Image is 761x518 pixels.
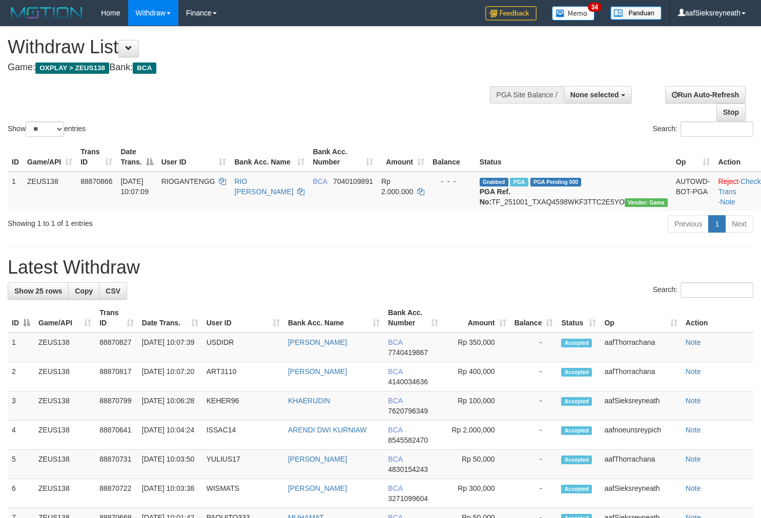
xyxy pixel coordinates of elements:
[510,479,558,508] td: -
[8,362,34,391] td: 2
[14,287,62,295] span: Show 25 rows
[686,484,701,492] a: Note
[681,121,753,137] input: Search:
[716,103,746,121] a: Stop
[476,172,672,211] td: TF_251001_TXAQ4598WKF3TTC2E5YO
[138,421,202,450] td: [DATE] 10:04:24
[672,172,714,211] td: AUTOWD-BOT-PGA
[8,450,34,479] td: 5
[138,450,202,479] td: [DATE] 10:03:50
[8,142,23,172] th: ID
[665,86,746,103] a: Run Auto-Refresh
[653,282,753,298] label: Search:
[80,177,112,185] span: 88870866
[600,421,681,450] td: aafnoeunsreypich
[138,391,202,421] td: [DATE] 10:06:28
[600,333,681,362] td: aafThorrachana
[510,362,558,391] td: -
[686,426,701,434] a: Note
[653,121,753,137] label: Search:
[23,172,76,211] td: ZEUS138
[8,391,34,421] td: 3
[428,142,476,172] th: Balance
[610,6,662,20] img: panduan.png
[75,287,93,295] span: Copy
[442,450,510,479] td: Rp 50,000
[95,333,138,362] td: 88870827
[26,121,64,137] select: Showentries
[485,6,537,20] img: Feedback.jpg
[388,465,428,473] span: Copy 4830154243 to clipboard
[34,450,95,479] td: ZEUS138
[8,37,497,57] h1: Withdraw List
[388,367,402,376] span: BCA
[34,333,95,362] td: ZEUS138
[8,63,497,73] h4: Game: Bank:
[510,421,558,450] td: -
[480,178,508,187] span: Grabbed
[8,479,34,508] td: 6
[681,282,753,298] input: Search:
[433,176,471,187] div: - - -
[106,287,120,295] span: CSV
[388,338,402,346] span: BCA
[388,455,402,463] span: BCA
[510,178,528,187] span: Marked by aafnoeunsreypich
[95,391,138,421] td: 88870799
[133,63,156,74] span: BCA
[34,479,95,508] td: ZEUS138
[202,391,284,421] td: KEHER96
[8,5,86,20] img: MOTION_logo.png
[95,362,138,391] td: 88870817
[8,172,23,211] td: 1
[8,214,310,229] div: Showing 1 to 1 of 1 entries
[288,484,347,492] a: [PERSON_NAME]
[377,142,428,172] th: Amount: activate to sort column ascending
[333,177,373,185] span: Copy 7040109891 to clipboard
[288,397,330,405] a: KHAERUDIN
[202,333,284,362] td: USDIDR
[686,397,701,405] a: Note
[510,450,558,479] td: -
[202,303,284,333] th: User ID: activate to sort column ascending
[600,362,681,391] td: aafThorrachana
[552,6,595,20] img: Button%20Memo.svg
[138,333,202,362] td: [DATE] 10:07:39
[510,391,558,421] td: -
[202,479,284,508] td: WISMATS
[138,362,202,391] td: [DATE] 10:07:20
[510,333,558,362] td: -
[202,362,284,391] td: ART3110
[230,142,308,172] th: Bank Acc. Name: activate to sort column ascending
[388,436,428,444] span: Copy 8545582470 to clipboard
[686,455,701,463] a: Note
[8,303,34,333] th: ID: activate to sort column descending
[288,338,347,346] a: [PERSON_NAME]
[530,178,582,187] span: PGA Pending
[120,177,149,196] span: [DATE] 10:07:09
[381,177,413,196] span: Rp 2.000.000
[561,368,592,377] span: Accepted
[718,177,760,196] a: Check Trans
[668,215,709,233] a: Previous
[442,391,510,421] td: Rp 100,000
[23,142,76,172] th: Game/API: activate to sort column ascending
[625,198,668,207] span: Vendor URL: https://trx31.1velocity.biz
[570,91,619,99] span: None selected
[600,450,681,479] td: aafThorrachana
[95,303,138,333] th: Trans ID: activate to sort column ascending
[442,479,510,508] td: Rp 300,000
[388,484,402,492] span: BCA
[8,257,753,278] h1: Latest Withdraw
[202,450,284,479] td: YULIUS17
[388,348,428,357] span: Copy 7740419867 to clipboard
[672,142,714,172] th: Op: activate to sort column ascending
[718,177,738,185] a: Reject
[561,426,592,435] span: Accepted
[234,177,293,196] a: RIO [PERSON_NAME]
[34,303,95,333] th: Game/API: activate to sort column ascending
[600,391,681,421] td: aafSieksreyneath
[308,142,377,172] th: Bank Acc. Number: activate to sort column ascending
[68,282,99,300] a: Copy
[480,188,510,206] b: PGA Ref. No:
